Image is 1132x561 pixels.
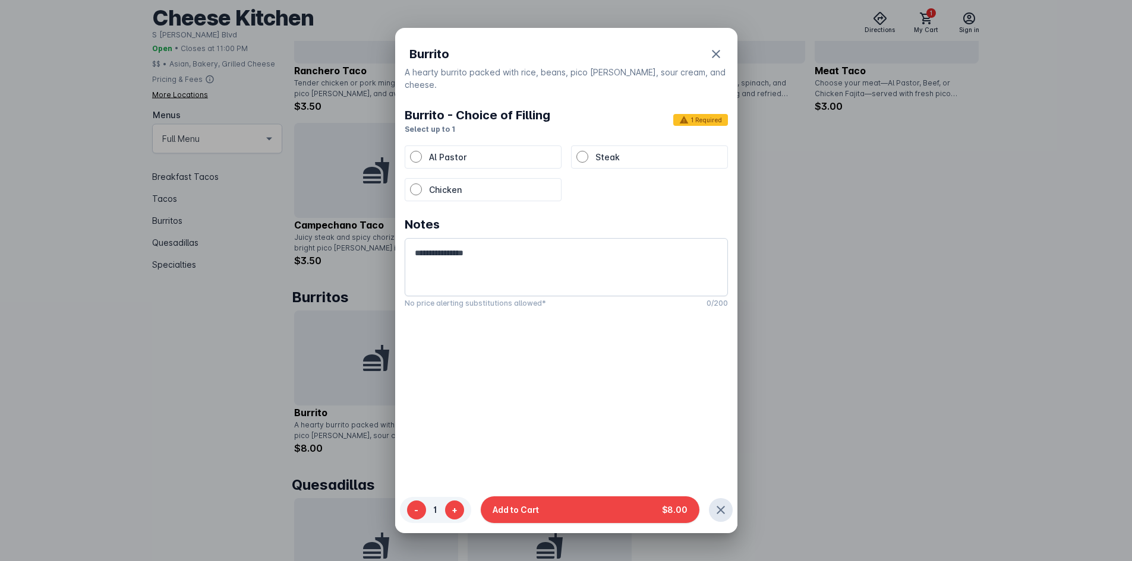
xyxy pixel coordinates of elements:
span: $8.00 [662,504,688,516]
span: Al Pastor [429,152,467,162]
div: A hearty burrito packed with rice, beans, pico [PERSON_NAME], sour cream, and cheese. [405,66,728,91]
button: Add to Cart$8.00 [481,497,699,524]
div: Burrito - Choice of Filling [405,106,550,124]
button: - [407,500,426,519]
span: Chicken [429,185,462,195]
span: Burrito [409,45,449,63]
p: Select up to 1 [405,124,550,135]
span: 1 Required [673,114,728,126]
span: 1 [426,504,445,516]
span: Add to Cart [493,504,539,516]
button: + [445,500,464,519]
mat-hint: 0/200 [707,296,728,308]
div: Notes [405,215,440,233]
mat-hint: No price alerting substitutions allowed* [405,296,546,308]
span: Steak [595,152,620,162]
